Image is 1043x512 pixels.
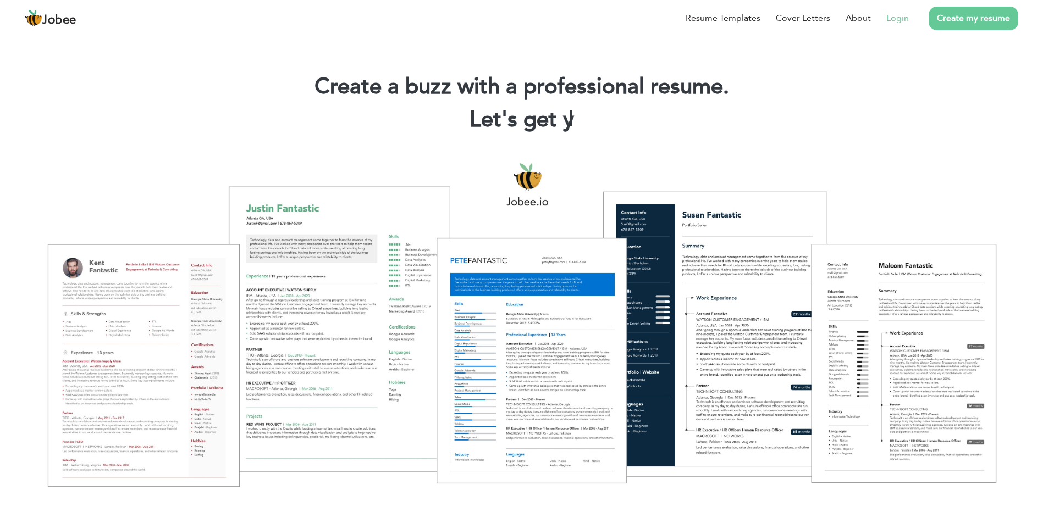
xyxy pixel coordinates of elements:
[16,73,1027,101] h1: Create a buzz with a professional resume.
[569,104,573,135] span: |
[886,12,909,25] a: Login
[42,14,76,26] span: Jobee
[25,9,42,27] img: jobee.io
[25,9,76,27] a: Jobee
[523,104,574,135] span: get y
[929,7,1018,30] a: Create my resume
[846,12,871,25] a: About
[16,105,1027,134] h2: Let's
[776,12,830,25] a: Cover Letters
[686,12,760,25] a: Resume Templates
